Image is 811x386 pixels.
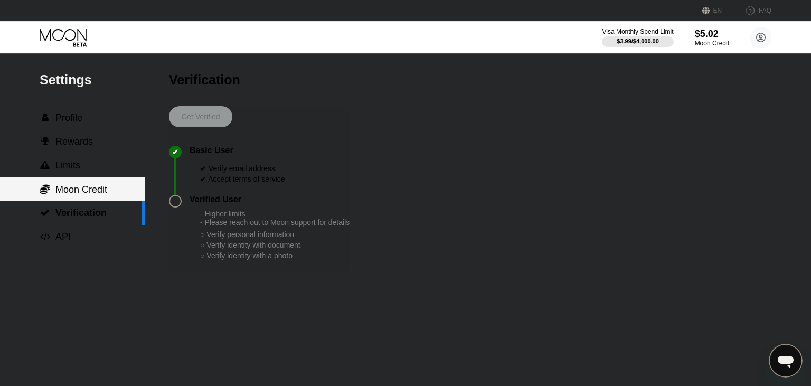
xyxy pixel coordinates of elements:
[41,137,50,146] span: 
[55,231,71,242] span: API
[200,251,350,260] div: ○ Verify identity with a photo
[40,208,50,218] span: 
[759,7,771,14] div: FAQ
[172,148,178,156] div: ✔
[200,164,285,173] div: ✔ Verify email address
[713,7,722,14] div: EN
[695,40,729,47] div: Moon Credit
[734,5,771,16] div: FAQ
[40,113,50,123] div: 
[55,160,80,171] span: Limits
[40,232,50,241] span: 
[169,72,240,88] div: Verification
[702,5,734,16] div: EN
[617,38,659,44] div: $3.99 / $4,000.00
[55,136,93,147] span: Rewards
[769,344,803,378] iframe: Button to launch messaging window, conversation in progress
[40,184,50,194] span: 
[55,112,82,123] span: Profile
[40,137,50,146] div: 
[602,28,673,47] div: Visa Monthly Spend Limit$3.99/$4,000.00
[42,113,49,123] span: 
[200,241,350,249] div: ○ Verify identity with document
[40,161,50,170] span: 
[190,195,241,204] div: Verified User
[55,184,107,195] span: Moon Credit
[190,146,233,155] div: Basic User
[602,28,673,35] div: Visa Monthly Spend Limit
[200,210,350,227] div: - Higher limits - Please reach out to Moon support for details
[55,208,107,218] span: Verification
[695,29,729,40] div: $5.02
[695,29,729,47] div: $5.02Moon Credit
[40,72,145,88] div: Settings
[200,230,350,239] div: ○ Verify personal information
[200,175,285,183] div: ✔ Accept terms of service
